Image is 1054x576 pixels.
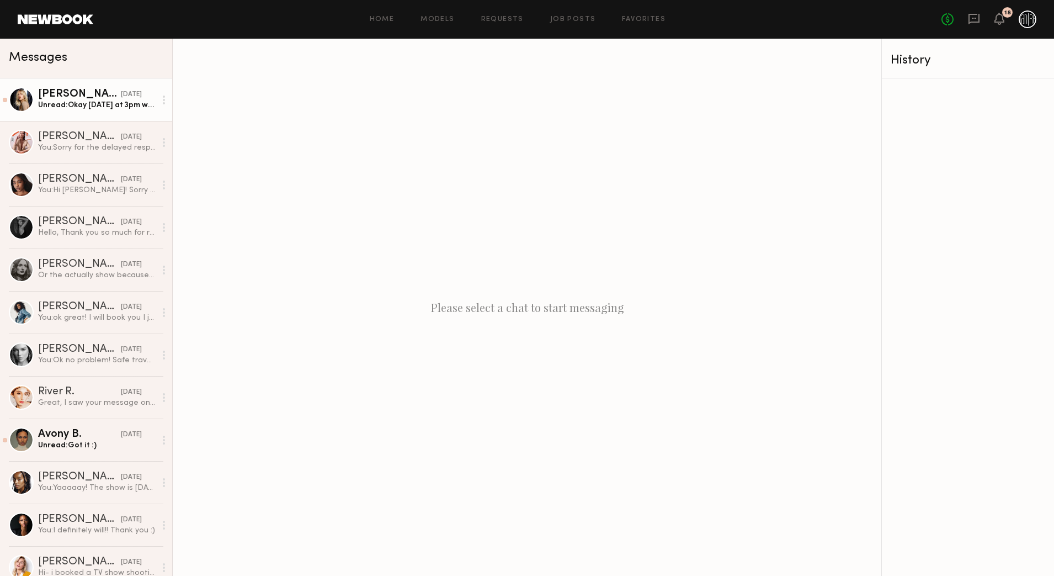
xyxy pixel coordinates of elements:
div: History [891,54,1045,67]
div: [PERSON_NAME] [38,131,121,142]
a: Models [420,16,454,23]
div: [DATE] [121,515,142,525]
div: You: I definitely will!! Thank you :) [38,525,156,536]
div: Unread: Okay [DATE] at 3pm works! [38,100,156,110]
div: [PERSON_NAME] [38,344,121,355]
div: [DATE] [121,217,142,228]
div: You: ok great! I will book you I just can't send address or phone number in the messages. Can't w... [38,313,156,323]
div: [DATE] [121,387,142,398]
div: Hello, Thank you so much for reaching out. I’m truly honored to be considered! Unfortunately, I’v... [38,228,156,238]
div: Avony B. [38,429,121,440]
div: [DATE] [121,430,142,440]
div: Or the actually show because I wouldn’t be able to get there until 4 [38,270,156,281]
div: Great, I saw your message on Instagram too. See you [DATE]! [38,398,156,408]
div: [PERSON_NAME] [38,514,121,525]
div: [DATE] [121,345,142,355]
div: You: Ok no problem! Safe travels! [38,355,156,366]
a: Home [370,16,395,23]
div: [DATE] [121,557,142,568]
a: Favorites [622,16,666,23]
div: [PERSON_NAME] [38,89,121,100]
div: [DATE] [121,472,142,483]
div: [DATE] [121,260,142,270]
div: [DATE] [121,302,142,313]
a: Requests [481,16,524,23]
div: You: Sorry for the delayed response. I will send you the casting invite with the address! [38,142,156,153]
div: River R. [38,387,121,398]
div: [DATE] [121,132,142,142]
div: [PERSON_NAME] [38,216,121,228]
div: You: Yaaaaay! The show is [DATE] 4pm. Its a really short show. Are you free that day? [38,483,156,493]
div: [PERSON_NAME] [38,302,121,313]
div: [PERSON_NAME] [38,557,121,568]
div: 18 [1004,10,1011,16]
div: [DATE] [121,89,142,100]
div: [DATE] [121,175,142,185]
div: [PERSON_NAME] [38,174,121,185]
div: Unread: Got it :) [38,440,156,451]
a: Job Posts [550,16,596,23]
div: [PERSON_NAME] [38,472,121,483]
div: [PERSON_NAME] [38,259,121,270]
span: Messages [9,51,67,64]
div: Please select a chat to start messaging [173,39,881,576]
div: You: Hi [PERSON_NAME]! Sorry for the late reply can you stop by [DATE]? [38,185,156,195]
